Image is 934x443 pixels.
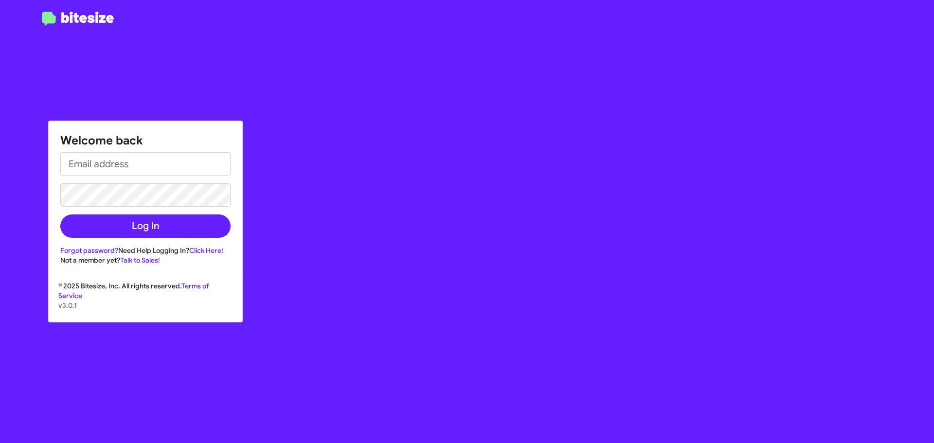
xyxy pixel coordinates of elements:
button: Log In [60,214,231,238]
p: v3.0.1 [58,301,233,310]
a: Forgot password? [60,246,118,255]
input: Email address [60,152,231,176]
a: Talk to Sales! [120,256,160,265]
h1: Welcome back [60,133,231,148]
div: Not a member yet? [60,255,231,265]
a: Click Here! [189,246,223,255]
div: © 2025 Bitesize, Inc. All rights reserved. [49,281,242,322]
div: Need Help Logging In? [60,246,231,255]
